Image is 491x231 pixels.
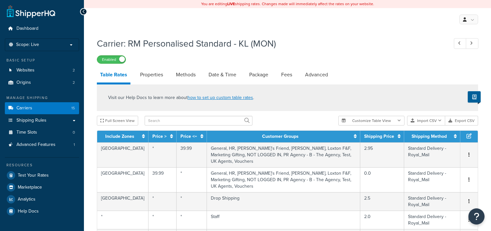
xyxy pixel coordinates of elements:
[278,67,295,82] a: Fees
[188,94,253,101] a: how to set up custom table rates
[5,64,79,76] li: Websites
[16,42,39,48] span: Scope: Live
[97,56,126,63] label: Enabled
[5,95,79,101] div: Manage Shipping
[5,115,79,126] a: Shipping Rules
[207,142,360,167] td: General, HR, [PERSON_NAME]'s Friend, [PERSON_NAME], Loxton F&F, Marketing Gifting, NOT LOGGED IN,...
[148,167,177,192] td: 39.99
[16,68,35,73] span: Websites
[454,38,466,49] a: Previous Record
[360,211,404,229] td: 2.0
[5,139,79,151] a: Advanced Features1
[404,211,460,229] td: Standard Delivery - Royal_Mail
[18,209,39,214] span: Help Docs
[137,67,166,82] a: Properties
[16,26,38,31] span: Dashboard
[207,167,360,192] td: General, HR, [PERSON_NAME]'s Friend, [PERSON_NAME], Loxton F&F, Marketing Gifting, NOT LOGGED IN,...
[97,37,442,50] h1: Carrier: RM Personalised Standard - KL (MON)
[5,205,79,217] a: Help Docs
[145,116,252,126] input: Search
[97,192,148,211] td: [GEOGRAPHIC_DATA]
[152,133,167,140] a: Price >
[71,105,75,111] span: 15
[97,67,130,84] a: Table Rates
[73,68,75,73] span: 2
[360,192,404,211] td: 2.5
[262,133,299,140] a: Customer Groups
[5,162,79,168] div: Resources
[16,142,56,148] span: Advanced Features
[5,139,79,151] li: Advanced Features
[227,1,235,7] b: LIVE
[302,67,331,82] a: Advanced
[18,197,36,202] span: Analytics
[73,130,75,135] span: 0
[404,167,460,192] td: Standard Delivery - Royal_Mail
[97,116,138,126] button: Full Screen View
[5,170,79,181] a: Test Your Rates
[5,126,79,138] a: Time Slots0
[445,116,478,126] button: Export CSV
[246,67,271,82] a: Package
[108,94,254,101] p: Visit our Help Docs to learn more about .
[466,38,478,49] a: Next Record
[5,58,79,63] div: Basic Setup
[18,185,42,190] span: Marketplace
[180,133,197,140] a: Price <=
[338,116,404,126] button: Customize Table View
[5,193,79,205] a: Analytics
[16,130,37,135] span: Time Slots
[173,67,199,82] a: Methods
[205,67,240,82] a: Date & Time
[412,133,447,140] a: Shipping Method
[5,181,79,193] a: Marketplace
[74,142,75,148] span: 1
[404,192,460,211] td: Standard Delivery - Royal_Mail
[16,80,31,85] span: Origins
[5,126,79,138] li: Time Slots
[5,64,79,76] a: Websites2
[5,77,79,89] a: Origins2
[97,167,148,192] td: [GEOGRAPHIC_DATA]
[5,23,79,35] a: Dashboard
[97,142,148,167] td: [GEOGRAPHIC_DATA]
[5,77,79,89] li: Origins
[364,133,394,140] a: Shipping Price
[207,211,360,229] td: Staff
[177,142,207,167] td: 39.99
[5,102,79,114] li: Carriers
[73,80,75,85] span: 2
[105,133,134,140] a: Include Zones
[360,167,404,192] td: 0.0
[404,142,460,167] td: Standard Delivery - Royal_Mail
[5,102,79,114] a: Carriers15
[468,208,485,225] button: Open Resource Center
[407,116,445,126] button: Import CSV
[16,118,46,123] span: Shipping Rules
[360,142,404,167] td: 2.95
[16,105,32,111] span: Carriers
[207,192,360,211] td: Drop Shipping
[468,91,481,103] button: Show Help Docs
[18,173,49,178] span: Test Your Rates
